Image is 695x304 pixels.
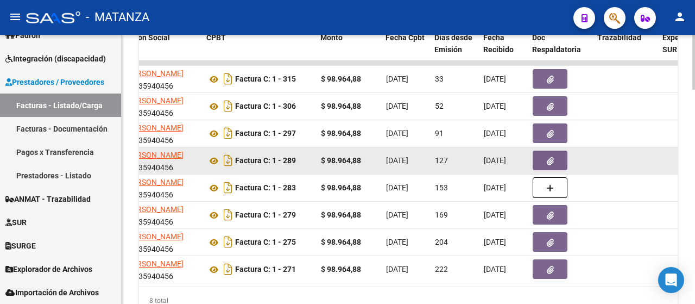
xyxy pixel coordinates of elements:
[435,210,448,219] span: 169
[5,29,40,41] span: Padrón
[5,193,91,205] span: ANMAT - Trazabilidad
[206,33,226,42] span: CPBT
[435,265,448,274] span: 222
[321,265,361,274] strong: $ 98.964,88
[125,95,198,117] div: 27235940456
[484,183,506,192] span: [DATE]
[484,75,506,83] span: [DATE]
[125,149,198,172] div: 27235940456
[386,102,408,110] span: [DATE]
[221,233,235,251] i: Descargar documento
[528,26,593,74] datatable-header-cell: Doc Respaldatoria
[484,238,506,246] span: [DATE]
[321,238,361,246] strong: $ 98.964,88
[479,26,528,74] datatable-header-cell: Fecha Recibido
[125,123,184,132] span: [PERSON_NAME]
[221,70,235,88] i: Descargar documento
[235,129,296,138] strong: Factura C: 1 - 297
[125,258,198,281] div: 27235940456
[125,205,184,214] span: [PERSON_NAME]
[125,122,198,145] div: 27235940456
[86,5,149,29] span: - MATANZA
[386,265,408,274] span: [DATE]
[386,33,425,42] span: Fecha Cpbt
[125,232,184,241] span: [PERSON_NAME]
[597,33,641,42] span: Trazabilidad
[435,156,448,165] span: 127
[235,102,296,111] strong: Factura C: 1 - 306
[658,267,684,293] div: Open Intercom Messenger
[125,203,198,226] div: 27235940456
[321,156,361,165] strong: $ 98.964,88
[125,178,184,187] span: [PERSON_NAME]
[484,210,506,219] span: [DATE]
[5,240,36,252] span: SURGE
[321,75,361,83] strong: $ 98.964,88
[5,287,99,299] span: Importación de Archivos
[430,26,479,74] datatable-header-cell: Días desde Emisión
[221,206,235,224] i: Descargar documento
[221,179,235,196] i: Descargar documento
[484,102,506,110] span: [DATE]
[235,75,296,84] strong: Factura C: 1 - 315
[235,211,296,220] strong: Factura C: 1 - 279
[484,265,506,274] span: [DATE]
[386,156,408,165] span: [DATE]
[386,238,408,246] span: [DATE]
[320,33,343,42] span: Monto
[235,238,296,247] strong: Factura C: 1 - 275
[673,10,686,23] mat-icon: person
[221,125,235,142] i: Descargar documento
[321,129,361,138] strong: $ 98.964,88
[125,33,170,42] span: Razón Social
[5,216,27,228] span: SUR
[5,263,92,275] span: Explorador de Archivos
[386,183,408,192] span: [DATE]
[484,129,506,138] span: [DATE]
[435,183,448,192] span: 153
[125,151,184,159] span: [PERSON_NAME]
[235,157,296,165] strong: Factura C: 1 - 289
[221,260,235,278] i: Descargar documento
[221,97,235,115] i: Descargar documento
[593,26,658,74] datatable-header-cell: Trazabilidad
[321,183,361,192] strong: $ 98.964,88
[435,102,444,110] span: 52
[5,53,106,65] span: Integración (discapacidad)
[386,210,408,219] span: [DATE]
[484,156,506,165] span: [DATE]
[235,265,296,274] strong: Factura C: 1 - 271
[125,69,184,78] span: [PERSON_NAME]
[321,210,361,219] strong: $ 98.964,88
[316,26,381,74] datatable-header-cell: Monto
[386,129,408,138] span: [DATE]
[202,26,316,74] datatable-header-cell: CPBT
[5,76,104,88] span: Prestadores / Proveedores
[435,75,444,83] span: 33
[125,176,198,199] div: 27235940456
[125,96,184,105] span: [PERSON_NAME]
[483,33,514,54] span: Fecha Recibido
[125,259,184,268] span: [PERSON_NAME]
[381,26,430,74] datatable-header-cell: Fecha Cpbt
[125,231,198,253] div: 27235940456
[9,10,22,23] mat-icon: menu
[532,33,581,54] span: Doc Respaldatoria
[125,67,198,90] div: 27235940456
[221,152,235,169] i: Descargar documento
[434,33,472,54] span: Días desde Emisión
[235,184,296,193] strong: Factura C: 1 - 283
[121,26,202,74] datatable-header-cell: Razón Social
[435,238,448,246] span: 204
[386,75,408,83] span: [DATE]
[435,129,444,138] span: 91
[321,102,361,110] strong: $ 98.964,88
